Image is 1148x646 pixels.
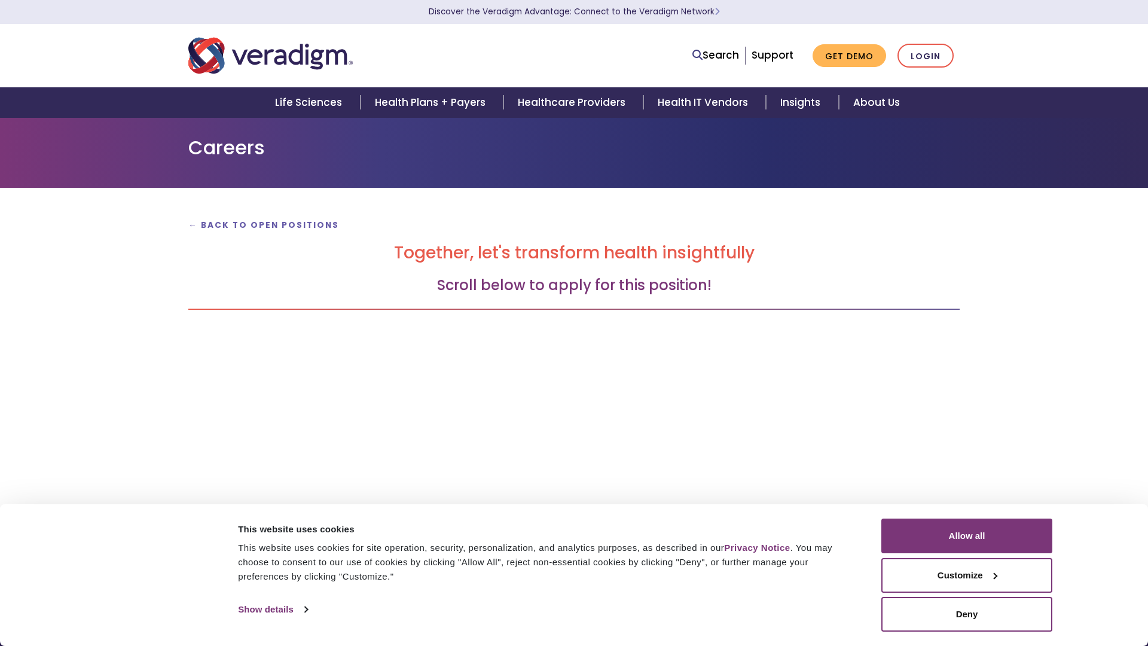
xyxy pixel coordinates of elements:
[429,6,720,17] a: Discover the Veradigm Advantage: Connect to the Veradigm NetworkLearn More
[238,601,307,618] a: Show details
[238,522,854,537] div: This website uses cookies
[897,44,954,68] a: Login
[238,541,854,584] div: This website uses cookies for site operation, security, personalization, and analytics purposes, ...
[188,36,353,75] img: Veradigm logo
[188,277,960,294] h3: Scroll below to apply for this position!
[261,87,360,118] a: Life Sciences
[752,48,793,62] a: Support
[692,47,739,63] a: Search
[881,597,1052,632] button: Deny
[643,87,766,118] a: Health IT Vendors
[766,87,838,118] a: Insights
[813,44,886,68] a: Get Demo
[881,519,1052,553] button: Allow all
[188,136,960,159] h1: Careers
[715,6,720,17] span: Learn More
[503,87,643,118] a: Healthcare Providers
[188,220,339,231] a: ← Back to Open Positions
[881,558,1052,593] button: Customize
[188,243,960,263] h2: Together, let's transform health insightfully
[361,87,503,118] a: Health Plans + Payers
[839,87,914,118] a: About Us
[724,543,790,553] a: Privacy Notice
